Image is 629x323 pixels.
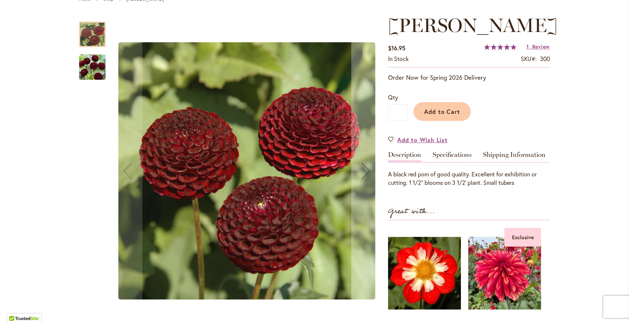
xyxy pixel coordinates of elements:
[413,102,471,121] button: Add to Cart
[433,151,472,162] a: Specifications
[504,228,541,247] div: Exclusive
[388,55,409,62] span: In stock
[118,42,376,299] img: CROSSFIELD EBONY
[388,205,435,218] strong: Great with...
[388,55,409,63] div: Availability
[388,151,421,162] a: Description
[388,228,461,319] img: WOWIE
[532,43,550,50] span: Review
[79,14,113,47] div: CROSSFIELD EBONY
[388,151,550,187] div: Detailed Product Info
[388,44,405,52] span: $16.95
[424,108,461,115] span: Add to Cart
[468,228,541,320] a: Exclusive
[388,14,558,37] span: [PERSON_NAME]
[521,55,537,62] strong: SKU
[484,44,516,50] div: 100%
[397,136,448,144] span: Add to Wish List
[6,297,26,317] iframe: Launch Accessibility Center
[526,43,550,50] a: 1 Review
[79,54,106,80] img: CROSSFIELD EBONY
[526,43,529,50] span: 1
[483,151,546,162] a: Shipping Information
[79,47,106,80] div: CROSSFIELD EBONY
[468,228,541,319] img: GITTS BRAVEHEART
[388,136,448,144] a: Add to Wish List
[388,93,398,101] span: Qty
[388,170,550,187] div: A black red pom of good quality. Excellent for exhibition or cutting. 1 1/2" blooms on 3 1/2' pla...
[388,73,550,82] p: Order Now for Spring 2026 Delivery
[540,55,550,63] div: 300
